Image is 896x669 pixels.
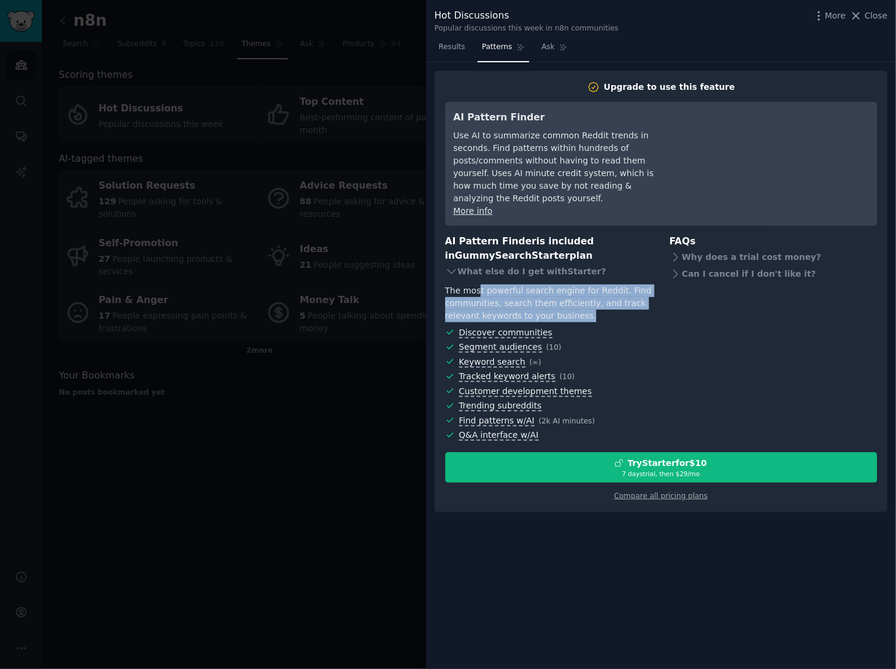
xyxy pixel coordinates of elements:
[604,81,735,93] div: Upgrade to use this feature
[825,10,846,22] span: More
[482,42,512,53] span: Patterns
[865,10,888,22] span: Close
[478,38,529,62] a: Patterns
[459,371,556,382] span: Tracked keyword alerts
[459,357,526,368] span: Keyword search
[435,38,469,62] a: Results
[627,457,707,470] div: Try Starter for $10
[547,343,562,352] span: ( 10 )
[459,416,535,426] span: Find patterns w/AI
[445,234,653,264] h3: AI Pattern Finder is included in plan
[445,452,877,483] button: TryStarterfor$107 daystrial, then $29/mo
[459,386,592,397] span: Customer development themes
[459,342,542,353] span: Segment audiences
[538,38,572,62] a: Ask
[455,250,569,261] span: GummySearch Starter
[669,234,877,249] h3: FAQs
[439,42,465,53] span: Results
[689,110,869,200] iframe: YouTube video player
[850,10,888,22] button: Close
[560,373,575,381] span: ( 10 )
[454,206,493,216] a: More info
[669,265,877,282] div: Can I cancel if I don't like it?
[669,249,877,265] div: Why does a trial cost money?
[435,8,619,23] div: Hot Discussions
[459,328,553,338] span: Discover communities
[813,10,846,22] button: More
[459,401,542,411] span: Trending subreddits
[539,417,595,425] span: ( 2k AI minutes )
[454,129,672,205] div: Use AI to summarize common Reddit trends in seconds. Find patterns within hundreds of posts/comme...
[446,470,877,478] div: 7 days trial, then $ 29 /mo
[435,23,619,34] div: Popular discussions this week in n8n communities
[454,110,672,125] h3: AI Pattern Finder
[614,492,708,500] a: Compare all pricing plans
[445,264,653,280] div: What else do I get with Starter ?
[445,284,653,322] div: The most powerful search engine for Reddit. Find communities, search them efficiently, and track ...
[542,42,555,53] span: Ask
[530,358,542,367] span: ( ∞ )
[459,430,539,441] span: Q&A interface w/AI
